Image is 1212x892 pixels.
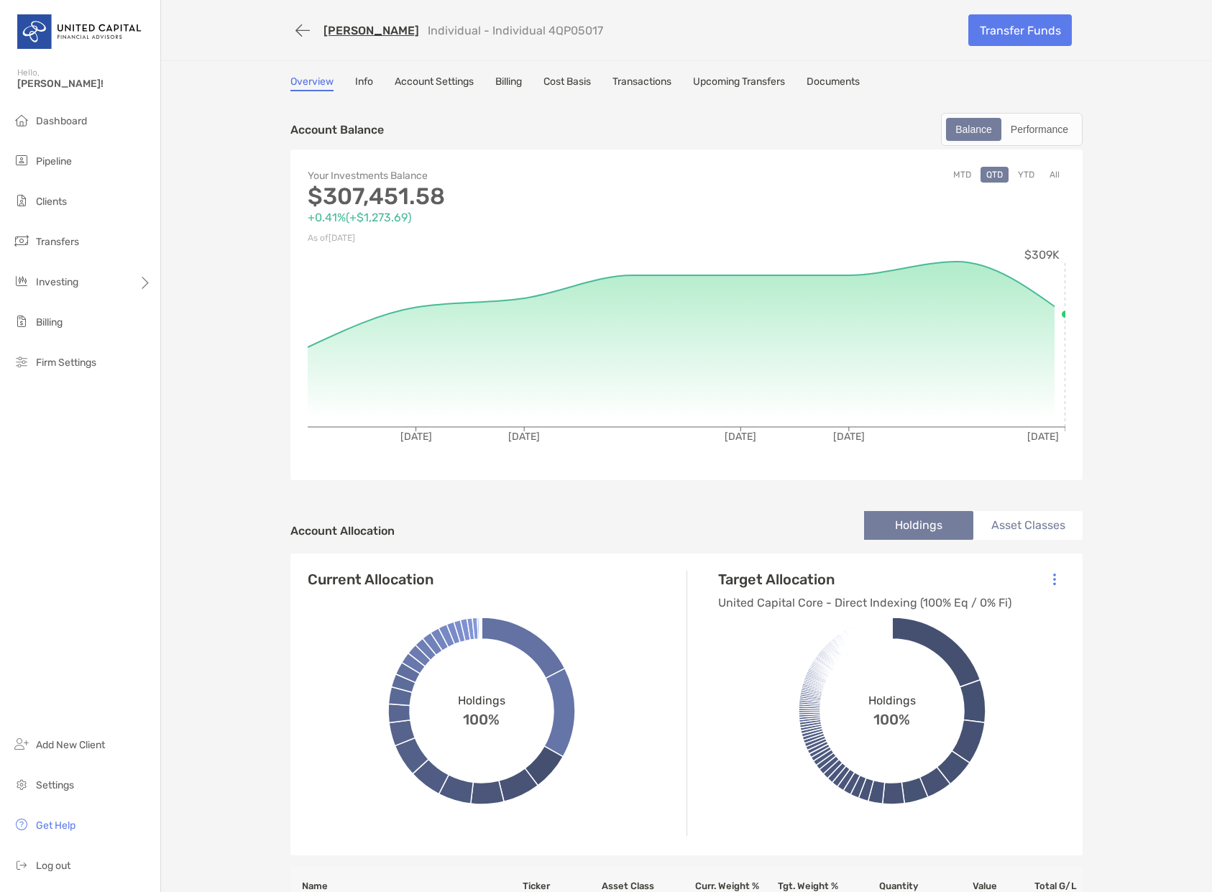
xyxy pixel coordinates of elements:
[308,188,687,206] p: $307,451.58
[36,316,63,328] span: Billing
[868,694,916,707] span: Holdings
[864,511,973,540] li: Holdings
[947,119,1000,139] div: Balance
[981,167,1009,183] button: QTD
[308,208,687,226] p: +0.41% ( +$1,273.69 )
[13,111,30,129] img: dashboard icon
[13,232,30,249] img: transfers icon
[17,6,143,58] img: United Capital Logo
[13,152,30,169] img: pipeline icon
[947,167,977,183] button: MTD
[395,75,474,91] a: Account Settings
[36,236,79,248] span: Transfers
[1044,167,1065,183] button: All
[13,776,30,793] img: settings icon
[13,735,30,753] img: add_new_client icon
[36,357,96,369] span: Firm Settings
[1012,167,1040,183] button: YTD
[1027,431,1059,443] tspan: [DATE]
[400,431,432,443] tspan: [DATE]
[941,113,1083,146] div: segmented control
[13,353,30,370] img: firm-settings icon
[36,115,87,127] span: Dashboard
[463,707,500,728] span: 100%
[355,75,373,91] a: Info
[308,167,687,185] p: Your Investments Balance
[13,856,30,873] img: logout icon
[13,192,30,209] img: clients icon
[13,272,30,290] img: investing icon
[323,24,419,37] a: [PERSON_NAME]
[458,694,505,707] span: Holdings
[1003,119,1076,139] div: Performance
[13,313,30,330] img: billing icon
[1024,248,1060,262] tspan: $309K
[36,276,78,288] span: Investing
[543,75,591,91] a: Cost Basis
[36,739,105,751] span: Add New Client
[36,860,70,872] span: Log out
[508,431,540,443] tspan: [DATE]
[718,594,1011,612] p: United Capital Core - Direct Indexing (100% Eq / 0% Fi)
[693,75,785,91] a: Upcoming Transfers
[290,75,334,91] a: Overview
[308,571,433,588] h4: Current Allocation
[290,524,395,538] h4: Account Allocation
[36,819,75,832] span: Get Help
[725,431,756,443] tspan: [DATE]
[428,24,603,37] p: Individual - Individual 4QP05017
[308,229,687,247] p: As of [DATE]
[495,75,522,91] a: Billing
[807,75,860,91] a: Documents
[968,14,1072,46] a: Transfer Funds
[1053,573,1056,586] img: Icon List Menu
[36,779,74,791] span: Settings
[718,571,1011,588] h4: Target Allocation
[36,196,67,208] span: Clients
[36,155,72,167] span: Pipeline
[13,816,30,833] img: get-help icon
[290,121,384,139] p: Account Balance
[873,707,910,728] span: 100%
[833,431,865,443] tspan: [DATE]
[17,78,152,90] span: [PERSON_NAME]!
[973,511,1083,540] li: Asset Classes
[612,75,671,91] a: Transactions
